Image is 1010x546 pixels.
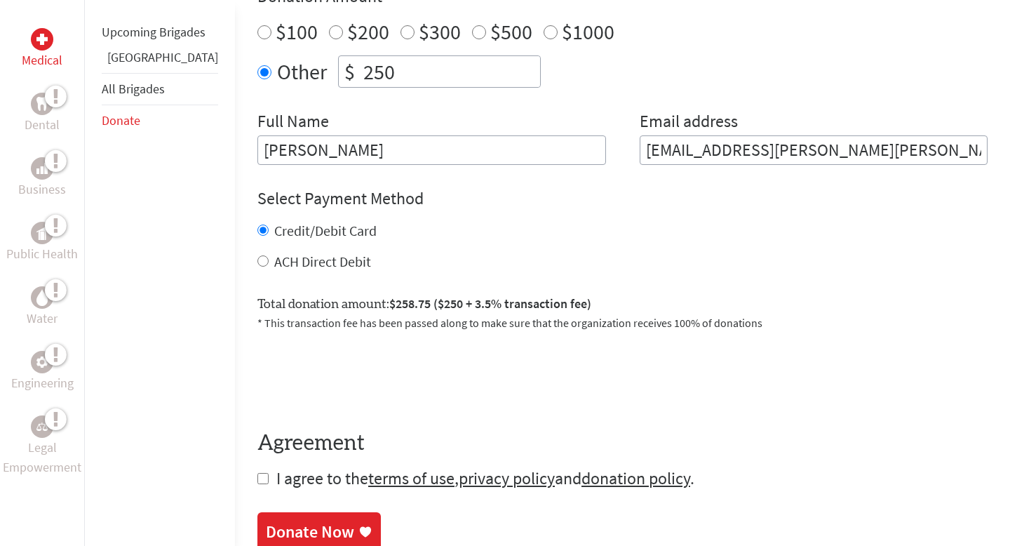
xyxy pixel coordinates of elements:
[31,93,53,115] div: Dental
[419,18,461,45] label: $300
[11,351,74,393] a: EngineeringEngineering
[274,253,371,270] label: ACH Direct Debit
[640,135,988,165] input: Your Email
[102,105,218,136] li: Donate
[36,357,48,368] img: Engineering
[36,97,48,110] img: Dental
[562,18,614,45] label: $1000
[102,24,206,40] a: Upcoming Brigades
[266,521,354,543] div: Donate Now
[257,348,471,403] iframe: reCAPTCHA
[102,73,218,105] li: All Brigades
[6,222,78,264] a: Public HealthPublic Health
[276,18,318,45] label: $100
[459,467,555,489] a: privacy policy
[18,180,66,199] p: Business
[257,135,606,165] input: Enter Full Name
[347,18,389,45] label: $200
[31,351,53,373] div: Engineering
[25,93,60,135] a: DentalDental
[31,157,53,180] div: Business
[339,56,361,87] div: $
[36,163,48,174] img: Business
[490,18,532,45] label: $500
[3,415,81,477] a: Legal EmpowermentLegal Empowerment
[257,110,329,135] label: Full Name
[640,110,738,135] label: Email address
[102,112,140,128] a: Donate
[31,415,53,438] div: Legal Empowerment
[257,294,591,314] label: Total donation amount:
[277,55,327,88] label: Other
[22,51,62,70] p: Medical
[27,286,58,328] a: WaterWater
[31,286,53,309] div: Water
[18,157,66,199] a: BusinessBusiness
[36,34,48,45] img: Medical
[276,467,694,489] span: I agree to the , and .
[257,187,988,210] h4: Select Payment Method
[368,467,454,489] a: terms of use
[257,314,988,331] p: * This transaction fee has been passed along to make sure that the organization receives 100% of ...
[36,226,48,240] img: Public Health
[36,289,48,305] img: Water
[6,244,78,264] p: Public Health
[102,17,218,48] li: Upcoming Brigades
[22,28,62,70] a: MedicalMedical
[102,81,165,97] a: All Brigades
[31,28,53,51] div: Medical
[31,222,53,244] div: Public Health
[274,222,377,239] label: Credit/Debit Card
[25,115,60,135] p: Dental
[27,309,58,328] p: Water
[361,56,540,87] input: Enter Amount
[3,438,81,477] p: Legal Empowerment
[11,373,74,393] p: Engineering
[257,431,988,456] h4: Agreement
[36,422,48,431] img: Legal Empowerment
[107,49,218,65] a: [GEOGRAPHIC_DATA]
[102,48,218,73] li: Guatemala
[581,467,690,489] a: donation policy
[389,295,591,312] span: $258.75 ($250 + 3.5% transaction fee)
